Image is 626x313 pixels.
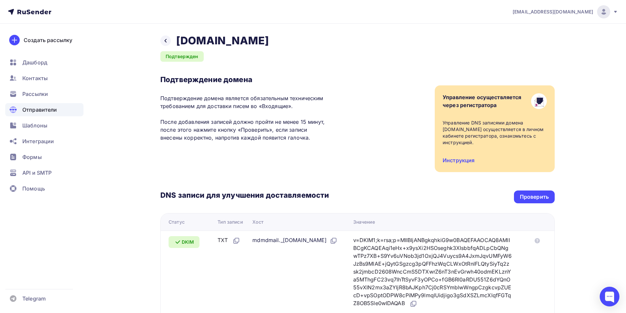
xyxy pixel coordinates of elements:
[22,74,48,82] span: Контакты
[218,219,243,225] div: Тип записи
[5,72,83,85] a: Контакты
[5,150,83,164] a: Формы
[443,93,522,109] div: Управление осуществляется через регистратора
[160,51,204,62] div: Подтвержден
[176,34,269,47] h2: [DOMAIN_NAME]
[443,157,475,164] a: Инструкция
[5,103,83,116] a: Отправители
[443,120,547,146] div: Управление DNS записями домена [DOMAIN_NAME] осуществляется в личном кабинете регистратора, ознак...
[22,106,57,114] span: Отправители
[513,9,593,15] span: [EMAIL_ADDRESS][DOMAIN_NAME]
[182,239,194,245] span: DKIM
[513,5,618,18] a: [EMAIL_ADDRESS][DOMAIN_NAME]
[160,75,329,84] h3: Подтверждение домена
[5,56,83,69] a: Дашборд
[5,87,83,101] a: Рассылки
[22,295,46,302] span: Telegram
[22,58,47,66] span: Дашборд
[5,119,83,132] a: Шаблоны
[252,219,264,225] div: Хост
[520,193,549,201] div: Проверить
[160,94,329,142] p: Подтверждение домена является обязательным техническим требованием для доставки писем во «Входящи...
[22,122,47,129] span: Шаблоны
[353,219,375,225] div: Значение
[169,219,185,225] div: Статус
[353,236,512,308] div: v=DKIM1;k=rsa;p=MIIBIjANBgkqhkiG9w0BAQEFAAOCAQ8AMIIBCgKCAQEAqi1eHx+x9ysXi2HSOseghk3XIsbbfqADLpCbQ...
[22,153,42,161] span: Формы
[22,137,54,145] span: Интеграции
[252,236,337,245] div: mdmdmail._[DOMAIN_NAME]
[160,190,329,201] h3: DNS записи для улучшения доставляемости
[218,236,240,245] div: TXT
[22,185,45,192] span: Помощь
[22,169,52,177] span: API и SMTP
[24,36,72,44] div: Создать рассылку
[22,90,48,98] span: Рассылки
